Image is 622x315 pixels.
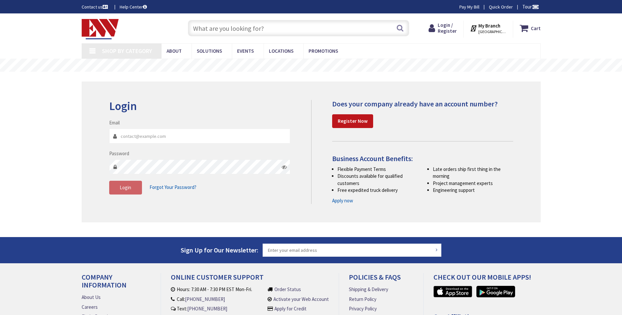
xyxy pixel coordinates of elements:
strong: My Branch [478,23,500,29]
a: Return Policy [349,296,376,303]
a: About Us [82,294,101,301]
i: Click here to show/hide password [282,164,287,170]
h4: Business Account Benefits: [332,155,513,162]
strong: Cart [531,22,541,34]
a: [PHONE_NUMBER] [185,296,225,303]
li: Engineering support [433,187,513,194]
a: Careers [82,304,98,310]
strong: Register Now [338,118,368,124]
li: Call: [171,296,262,303]
span: Login / Register [438,22,457,34]
span: [GEOGRAPHIC_DATA], [GEOGRAPHIC_DATA] [478,29,506,34]
a: Apply now [332,197,353,204]
input: What are you looking for? [188,20,409,36]
span: Solutions [197,48,222,54]
li: Free expedited truck delivery [337,187,418,194]
label: Email [109,119,120,126]
span: Sign Up for Our Newsletter: [181,246,258,254]
span: Shop By Category [102,47,152,55]
a: Activate your Web Account [273,296,329,303]
a: Apply for Credit [274,305,307,312]
li: Flexible Payment Terms [337,166,418,173]
span: Tour [522,4,539,10]
h4: Check out Our Mobile Apps! [433,273,546,286]
span: Promotions [309,48,338,54]
li: Discounts available for qualified customers [337,173,418,187]
input: Enter your email address [263,244,442,257]
a: Pay My Bill [459,4,479,10]
span: Events [237,48,254,54]
h2: Login [109,100,291,113]
a: Order Status [274,286,301,293]
span: About [167,48,182,54]
li: Project management experts [433,180,513,187]
a: Quick Order [489,4,513,10]
a: Shipping & Delivery [349,286,388,293]
h4: Online Customer Support [171,273,329,286]
span: Locations [269,48,293,54]
a: [PHONE_NUMBER] [187,305,227,312]
a: Login / Register [429,22,457,34]
h4: Does your company already have an account number? [332,100,513,108]
button: Login [109,181,142,195]
a: Forgot Your Password? [150,181,196,194]
h4: Policies & FAQs [349,273,413,286]
h4: Company Information [82,273,151,294]
a: Help Center [120,4,147,10]
li: Text: [171,305,262,312]
li: Late orders ship first thing in the morning [433,166,513,180]
div: My Branch [GEOGRAPHIC_DATA], [GEOGRAPHIC_DATA] [470,22,506,34]
input: Email [109,129,291,143]
img: Electrical Wholesalers, Inc. [82,19,119,39]
a: Privacy Policy [349,305,377,312]
span: Login [120,184,131,191]
a: Contact us [82,4,109,10]
a: Register Now [332,114,373,128]
span: Forgot Your Password? [150,184,196,190]
a: Cart [520,22,541,34]
label: Password [109,150,129,157]
li: Hours: 7:30 AM - 7:30 PM EST Mon-Fri. [171,286,262,293]
rs-layer: Free Same Day Pickup at 19 Locations [251,62,371,69]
